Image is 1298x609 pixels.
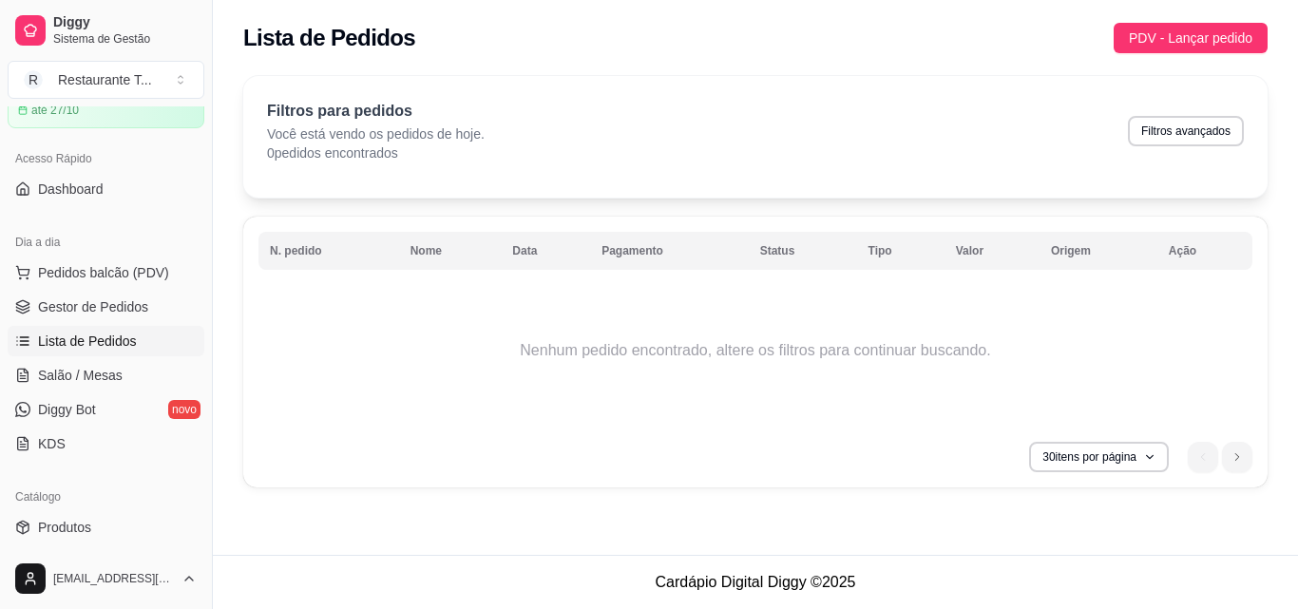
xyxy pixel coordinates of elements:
th: Data [501,232,590,270]
a: DiggySistema de Gestão [8,8,204,53]
span: PDV - Lançar pedido [1129,28,1252,48]
th: Pagamento [590,232,748,270]
span: Diggy [53,14,197,31]
span: Dashboard [38,180,104,199]
h2: Lista de Pedidos [243,23,415,53]
button: PDV - Lançar pedido [1114,23,1268,53]
div: Dia a dia [8,227,204,257]
span: KDS [38,434,66,453]
div: Restaurante T ... [58,70,152,89]
div: Acesso Rápido [8,143,204,174]
a: Diggy Botnovo [8,394,204,425]
th: Origem [1040,232,1157,270]
th: Status [749,232,857,270]
span: Sistema de Gestão [53,31,197,47]
span: Pedidos balcão (PDV) [38,263,169,282]
p: Você está vendo os pedidos de hoje. [267,124,485,143]
button: Select a team [8,61,204,99]
button: [EMAIL_ADDRESS][DOMAIN_NAME] [8,556,204,601]
nav: pagination navigation [1178,432,1262,482]
span: Salão / Mesas [38,366,123,385]
p: 0 pedidos encontrados [267,143,485,162]
span: [EMAIL_ADDRESS][DOMAIN_NAME] [53,571,174,586]
span: Diggy Bot [38,400,96,419]
th: Tipo [857,232,945,270]
button: Pedidos balcão (PDV) [8,257,204,288]
article: até 27/10 [31,103,79,118]
button: Filtros avançados [1128,116,1244,146]
a: Lista de Pedidos [8,326,204,356]
th: Ação [1157,232,1252,270]
span: Gestor de Pedidos [38,297,148,316]
span: Produtos [38,518,91,537]
a: KDS [8,428,204,459]
a: Complementos [8,546,204,577]
span: R [24,70,43,89]
span: Lista de Pedidos [38,332,137,351]
p: Filtros para pedidos [267,100,485,123]
th: Valor [945,232,1040,270]
footer: Cardápio Digital Diggy © 2025 [213,555,1298,609]
li: next page button [1222,442,1252,472]
div: Catálogo [8,482,204,512]
button: 30itens por página [1029,442,1169,472]
th: N. pedido [258,232,399,270]
a: Dashboard [8,174,204,204]
a: Gestor de Pedidos [8,292,204,322]
th: Nome [399,232,502,270]
a: Salão / Mesas [8,360,204,390]
td: Nenhum pedido encontrado, altere os filtros para continuar buscando. [258,275,1252,427]
a: Produtos [8,512,204,542]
